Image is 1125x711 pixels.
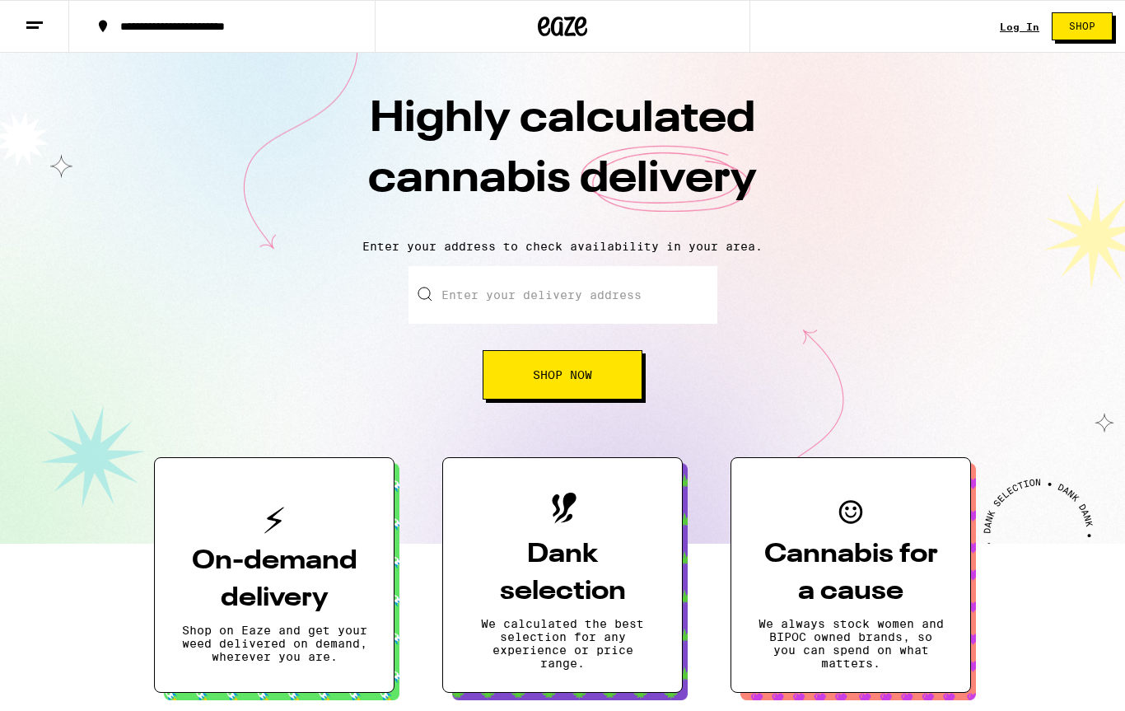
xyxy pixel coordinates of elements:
button: Shop [1052,12,1113,40]
p: Shop on Eaze and get your weed delivered on demand, wherever you are. [181,624,367,663]
h3: Dank selection [469,536,656,610]
span: Shop Now [533,369,592,381]
button: On-demand deliveryShop on Eaze and get your weed delivered on demand, wherever you are. [154,457,394,693]
h3: On-demand delivery [181,543,367,617]
h1: Highly calculated cannabis delivery [274,90,851,227]
button: Shop Now [483,350,642,400]
button: Dank selectionWe calculated the best selection for any experience or price range. [442,457,683,693]
h3: Cannabis for a cause [758,536,944,610]
p: We calculated the best selection for any experience or price range. [469,617,656,670]
p: We always stock women and BIPOC owned brands, so you can spend on what matters. [758,617,944,670]
button: Cannabis for a causeWe always stock women and BIPOC owned brands, so you can spend on what matters. [731,457,971,693]
div: Log In [1000,21,1039,32]
p: Enter your address to check availability in your area. [16,240,1109,253]
span: Shop [1069,21,1095,31]
input: Enter your delivery address [408,266,717,324]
